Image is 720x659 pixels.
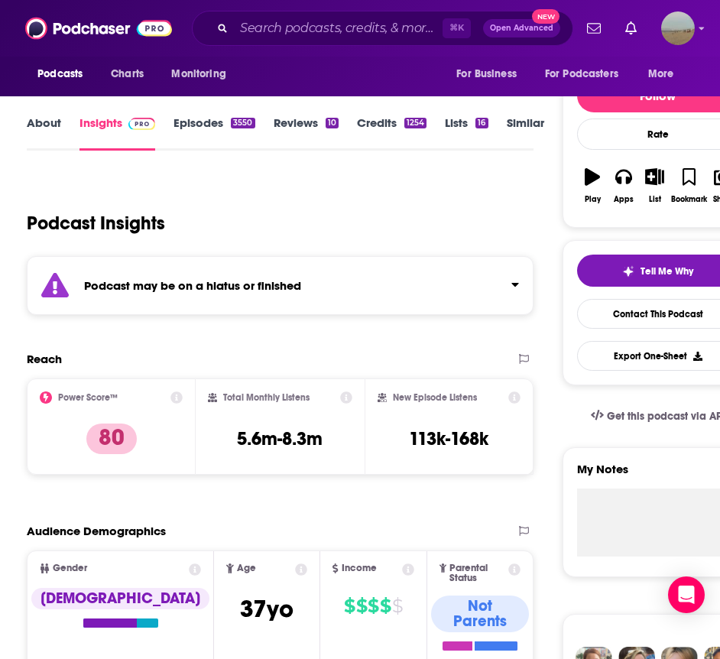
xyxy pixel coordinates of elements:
[614,195,634,204] div: Apps
[668,576,705,613] div: Open Intercom Messenger
[342,563,377,573] span: Income
[58,392,118,403] h2: Power Score™
[240,594,294,624] span: 37 yo
[535,60,641,89] button: open menu
[443,18,471,38] span: ⌘ K
[648,63,674,85] span: More
[368,594,378,618] span: $
[483,19,560,37] button: Open AdvancedNew
[661,11,695,45] button: Show profile menu
[27,60,102,89] button: open menu
[223,392,310,403] h2: Total Monthly Listens
[393,392,477,403] h2: New Episode Listens
[639,158,670,213] button: List
[25,14,172,43] img: Podchaser - Follow, Share and Rate Podcasts
[344,594,355,618] span: $
[404,118,426,128] div: 1254
[392,594,403,618] span: $
[237,563,256,573] span: Age
[171,63,225,85] span: Monitoring
[27,524,166,538] h2: Audience Demographics
[456,63,517,85] span: For Business
[231,118,255,128] div: 3550
[27,212,165,235] h1: Podcast Insights
[86,424,137,454] p: 80
[622,265,634,278] img: tell me why sparkle
[649,195,661,204] div: List
[608,158,639,213] button: Apps
[84,278,301,293] strong: Podcast may be on a hiatus or finished
[27,115,61,151] a: About
[409,427,488,450] h3: 113k-168k
[446,60,536,89] button: open menu
[585,195,601,204] div: Play
[37,63,83,85] span: Podcasts
[619,15,643,41] a: Show notifications dropdown
[31,588,209,609] div: [DEMOGRAPHIC_DATA]
[79,115,155,151] a: InsightsPodchaser Pro
[671,195,707,204] div: Bookmark
[27,256,533,315] section: Click to expand status details
[356,594,367,618] span: $
[380,594,391,618] span: $
[326,118,339,128] div: 10
[445,115,488,151] a: Lists16
[661,11,695,45] img: User Profile
[490,24,553,32] span: Open Advanced
[507,115,544,151] a: Similar
[111,63,144,85] span: Charts
[661,11,695,45] span: Logged in as shenderson
[357,115,426,151] a: Credits1254
[274,115,339,151] a: Reviews10
[581,15,607,41] a: Show notifications dropdown
[53,563,87,573] span: Gender
[532,9,559,24] span: New
[545,63,618,85] span: For Podcasters
[431,596,529,632] div: Not Parents
[577,158,608,213] button: Play
[475,118,488,128] div: 16
[27,352,62,366] h2: Reach
[128,118,155,130] img: Podchaser Pro
[174,115,255,151] a: Episodes3550
[101,60,153,89] a: Charts
[234,16,443,41] input: Search podcasts, credits, & more...
[237,427,323,450] h3: 5.6m-8.3m
[641,265,693,278] span: Tell Me Why
[449,563,505,583] span: Parental Status
[161,60,245,89] button: open menu
[637,60,693,89] button: open menu
[192,11,573,46] div: Search podcasts, credits, & more...
[670,158,708,213] button: Bookmark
